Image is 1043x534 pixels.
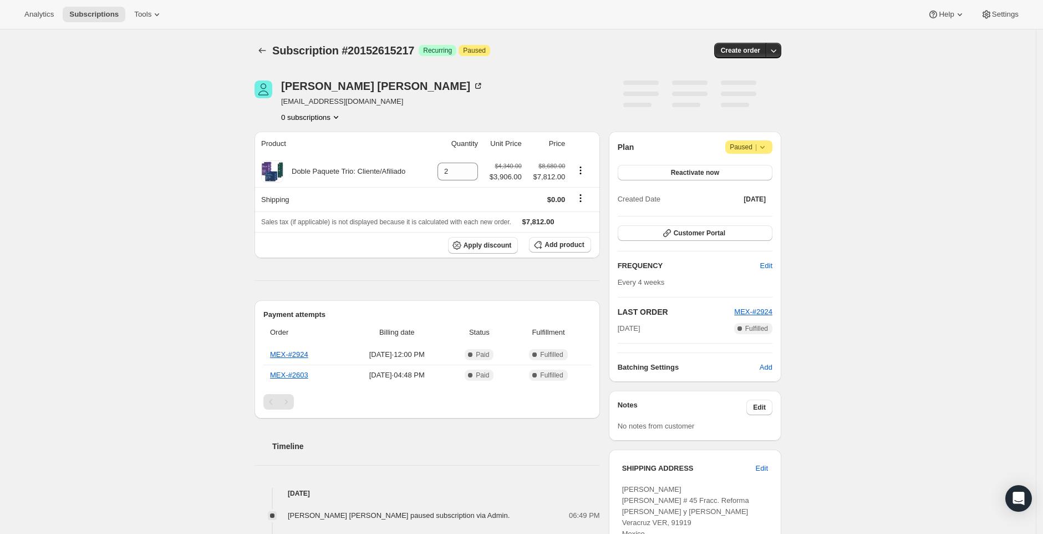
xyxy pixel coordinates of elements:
span: | [755,143,757,152]
button: Edit [746,400,772,415]
span: Analytics [24,10,54,19]
span: Settings [992,10,1019,19]
span: Create order [721,46,760,55]
button: Edit [749,460,775,477]
button: Help [921,7,971,22]
h2: Plan [618,142,634,153]
button: Subscriptions [63,7,125,22]
button: Product actions [281,112,342,123]
span: Add product [545,240,584,249]
h2: FREQUENCY [618,260,760,271]
span: [EMAIL_ADDRESS][DOMAIN_NAME] [281,96,484,107]
th: Shipping [255,187,428,211]
div: Doble Paquete Trio: Cliente/Afiliado [283,166,405,177]
span: [PERSON_NAME] [PERSON_NAME] paused subscription via Admin. [288,511,510,520]
h4: [DATE] [255,488,600,499]
button: Add [753,359,779,376]
button: [DATE] [737,192,772,207]
button: Edit [754,257,779,275]
div: Open Intercom Messenger [1005,485,1032,512]
button: MEX-#2924 [734,306,772,318]
span: Edit [760,260,772,271]
h6: Batching Settings [618,362,760,373]
span: Reactivate now [671,168,719,177]
span: $7,812.00 [522,218,554,226]
span: Status [452,327,506,338]
span: [DATE] · 04:48 PM [348,370,446,381]
button: Create order [714,43,767,58]
button: Product actions [572,164,589,177]
span: $7,812.00 [528,172,566,183]
span: Subscription #20152615217 [272,44,414,57]
span: Paused [730,142,768,153]
span: Customer Portal [674,229,725,238]
h3: SHIPPING ADDRESS [622,463,756,474]
span: Billing date [348,327,446,338]
h2: LAST ORDER [618,306,735,318]
small: $4,340.00 [495,163,522,169]
span: 06:49 PM [569,510,600,521]
span: Edit [756,463,768,474]
button: Add product [529,237,591,253]
h2: Timeline [272,441,600,452]
button: Settings [974,7,1025,22]
span: Subscriptions [69,10,119,19]
button: Reactivate now [618,165,772,180]
span: Apply discount [464,241,512,250]
span: Paused [463,46,486,55]
span: Recurring [423,46,452,55]
span: Fulfillment [512,327,584,338]
button: Tools [128,7,169,22]
div: [PERSON_NAME] [PERSON_NAME] [281,80,484,92]
small: $8,680.00 [538,163,565,169]
th: Quantity [428,132,481,156]
span: $0.00 [547,195,566,204]
span: Created Date [618,194,660,205]
span: Fulfilled [540,350,563,359]
a: MEX-#2603 [270,371,308,379]
span: Martha Gregorio Mendoza [255,80,272,98]
span: Sales tax (if applicable) is not displayed because it is calculated with each new order. [261,218,511,226]
th: Product [255,132,428,156]
span: Fulfilled [745,324,768,333]
span: [DATE] · 12:00 PM [348,349,446,360]
span: [DATE] [618,323,640,334]
span: Edit [753,403,766,412]
span: No notes from customer [618,422,695,430]
img: product img [261,160,283,183]
button: Subscriptions [255,43,270,58]
span: [DATE] [744,195,766,204]
nav: Pagination [263,394,591,410]
a: MEX-#2924 [270,350,308,359]
th: Order [263,320,344,345]
span: Paid [476,371,489,380]
span: Every 4 weeks [618,278,665,286]
th: Unit Price [481,132,525,156]
button: Shipping actions [572,192,589,204]
h3: Notes [618,400,747,415]
span: Tools [134,10,151,19]
th: Price [525,132,569,156]
span: Add [760,362,772,373]
a: MEX-#2924 [734,308,772,316]
button: Customer Portal [618,225,772,241]
span: Help [939,10,954,19]
span: Paid [476,350,489,359]
button: Analytics [18,7,60,22]
span: Fulfilled [540,371,563,380]
span: $3,906.00 [490,172,522,183]
button: Apply discount [448,237,518,254]
h2: Payment attempts [263,309,591,320]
